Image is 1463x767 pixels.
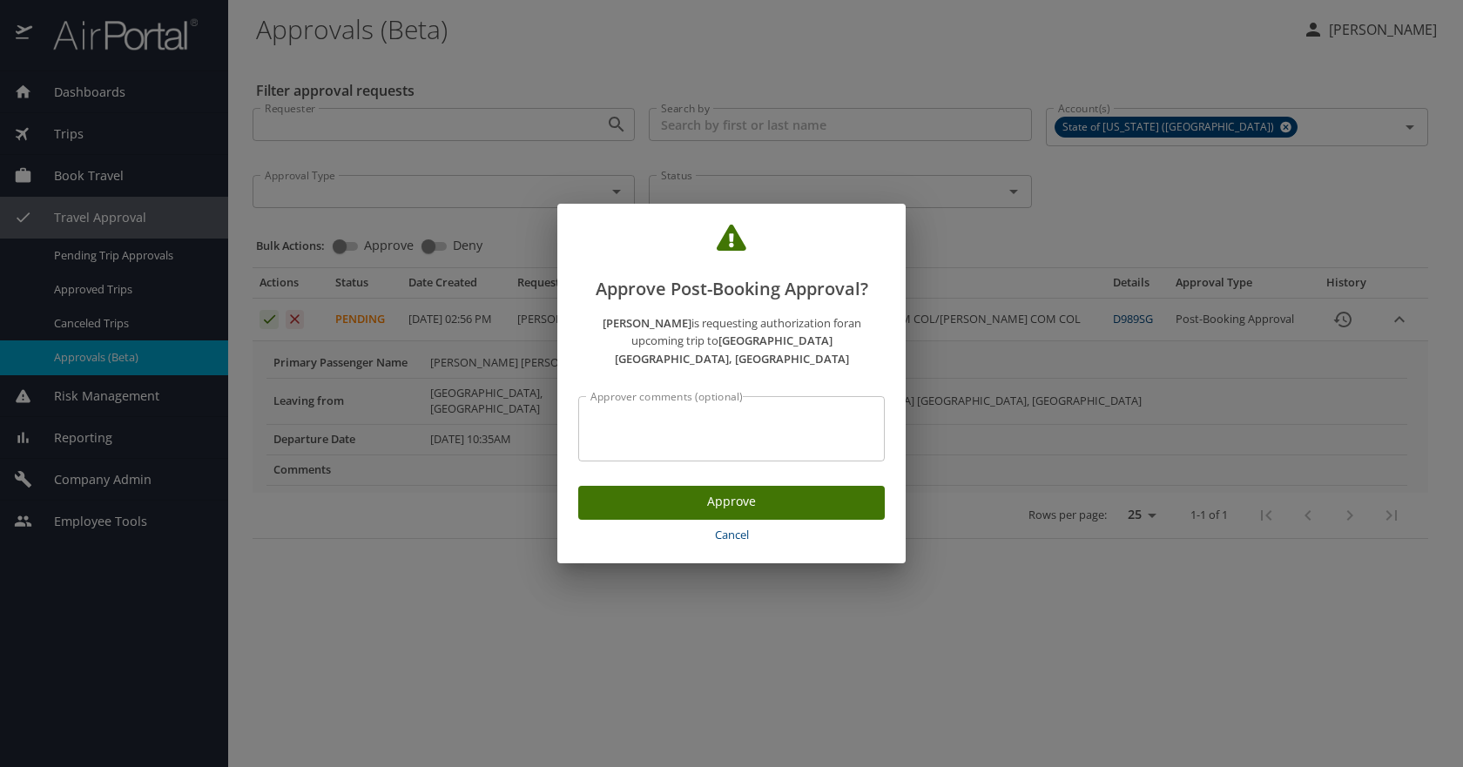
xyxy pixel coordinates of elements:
span: Cancel [585,525,878,545]
p: is requesting authorization for an upcoming trip to [578,314,885,368]
strong: [GEOGRAPHIC_DATA] [GEOGRAPHIC_DATA], [GEOGRAPHIC_DATA] [615,333,849,367]
strong: [PERSON_NAME] [603,315,691,331]
button: Approve [578,486,885,520]
span: Approve [592,491,871,513]
h2: Approve Post-Booking Approval? [578,225,885,303]
button: Cancel [578,520,885,550]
